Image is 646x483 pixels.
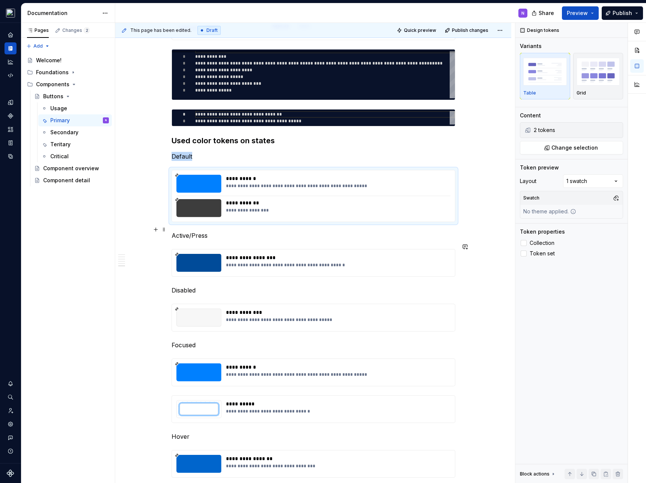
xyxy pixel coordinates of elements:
[38,102,112,114] a: Usage
[520,42,542,50] div: Variants
[7,469,14,477] svg: Supernova Logo
[50,141,71,148] div: Teritary
[43,165,99,172] div: Component overview
[5,378,17,390] button: Notifications
[520,141,623,154] button: Change selection
[36,81,69,88] div: Components
[31,162,112,174] a: Component overview
[38,126,112,138] a: Secondary
[50,129,78,136] div: Secondary
[534,126,621,134] div: 2 tokens
[528,6,559,20] button: Share
[523,90,536,96] p: Table
[5,123,17,135] a: Assets
[530,240,554,246] span: Collection
[562,6,599,20] button: Preview
[5,405,17,417] a: Invite team
[520,471,550,477] div: Block actions
[5,150,17,162] a: Data sources
[404,27,436,33] span: Quick preview
[520,228,565,235] div: Token properties
[5,137,17,149] a: Storybook stories
[206,27,218,33] span: Draft
[31,174,112,186] a: Component detail
[105,117,107,124] div: N
[577,58,620,85] img: placeholder
[452,27,488,33] span: Publish changes
[523,58,567,85] img: placeholder
[5,29,17,41] a: Home
[172,152,455,161] p: Default
[36,69,69,76] div: Foundations
[520,177,536,185] div: Layout
[36,57,62,64] div: Welcome!
[5,96,17,108] a: Design tokens
[24,54,112,186] div: Page tree
[5,56,17,68] a: Analytics
[27,27,49,33] div: Pages
[27,9,98,17] div: Documentation
[50,105,67,112] div: Usage
[24,41,52,51] button: Add
[5,42,17,54] a: Documentation
[522,193,541,203] div: Swatch
[5,432,17,444] button: Contact support
[172,286,455,295] p: Disabled
[43,177,90,184] div: Component detail
[577,90,586,96] p: Grid
[84,27,90,33] span: 2
[520,112,541,119] div: Content
[24,54,112,66] a: Welcome!
[573,53,623,99] button: placeholderGrid
[530,250,555,256] span: Token set
[43,93,63,100] div: Buttons
[31,90,112,102] a: Buttons
[551,144,598,151] span: Change selection
[6,9,15,18] img: e5527c48-e7d1-4d25-8110-9641689f5e10.png
[5,110,17,122] a: Components
[130,27,191,33] span: This page has been edited.
[443,25,492,36] button: Publish changes
[539,9,554,17] span: Share
[520,469,556,479] div: Block actions
[38,150,112,162] a: Critical
[24,78,112,90] div: Components
[50,117,70,124] div: Primary
[5,418,17,430] a: Settings
[395,25,440,36] button: Quick preview
[172,432,455,441] p: Hover
[520,53,570,99] button: placeholderTable
[567,9,588,17] span: Preview
[38,138,112,150] a: Teritary
[62,27,90,33] div: Changes
[520,205,579,218] div: No theme applied.
[613,9,632,17] span: Publish
[520,164,559,171] div: Token preview
[5,391,17,403] button: Search ⌘K
[50,153,69,160] div: Critical
[172,231,455,240] p: Active/Press
[521,10,524,16] div: N
[602,6,643,20] button: Publish
[38,114,112,126] a: PrimaryN
[33,43,43,49] span: Add
[172,340,455,349] p: Focused
[172,135,455,146] h3: Used color tokens on states
[24,66,112,78] div: Foundations
[5,69,17,81] a: Code automation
